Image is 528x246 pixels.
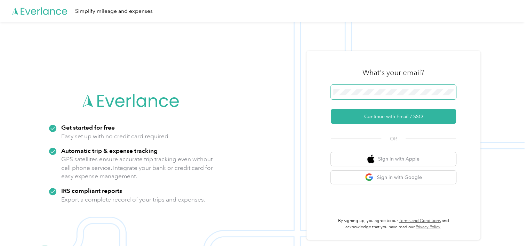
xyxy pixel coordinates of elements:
[61,155,213,181] p: GPS satellites ensure accurate trip tracking even without cell phone service. Integrate your bank...
[331,152,456,166] button: apple logoSign in with Apple
[61,132,168,141] p: Easy set up with no credit card required
[381,135,406,142] span: OR
[416,224,440,230] a: Privacy Policy
[61,124,115,131] strong: Get started for free
[331,218,456,230] p: By signing up, you agree to our and acknowledge that you have read our .
[61,195,205,204] p: Export a complete record of your trips and expenses.
[75,7,153,16] div: Simplify mileage and expenses
[367,155,374,163] img: apple logo
[365,173,374,182] img: google logo
[331,171,456,184] button: google logoSign in with Google
[362,68,424,77] h3: What's your email?
[399,218,441,223] a: Terms and Conditions
[61,147,158,154] strong: Automatic trip & expense tracking
[331,109,456,124] button: Continue with Email / SSO
[61,187,122,194] strong: IRS compliant reports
